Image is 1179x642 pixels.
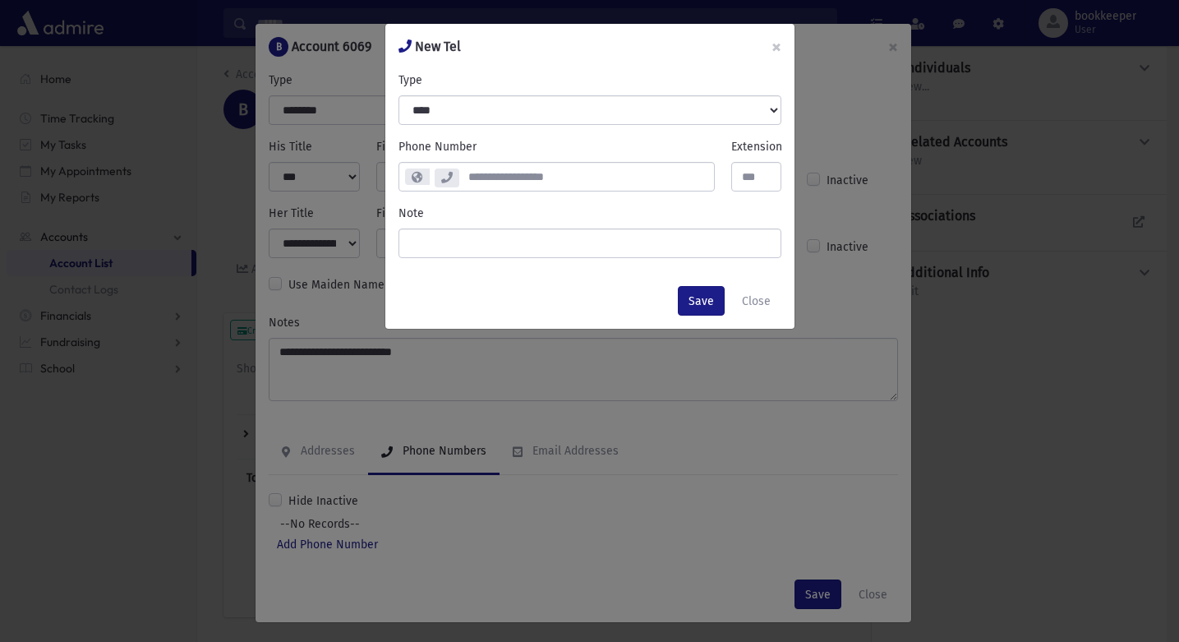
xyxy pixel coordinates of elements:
button: Save [678,286,725,316]
label: Type [398,72,422,89]
label: Phone Number [398,138,477,155]
button: Close [731,286,781,316]
button: × [758,24,794,70]
label: Note [398,205,424,222]
h6: New Tel [398,37,461,57]
label: Extension [731,138,782,155]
